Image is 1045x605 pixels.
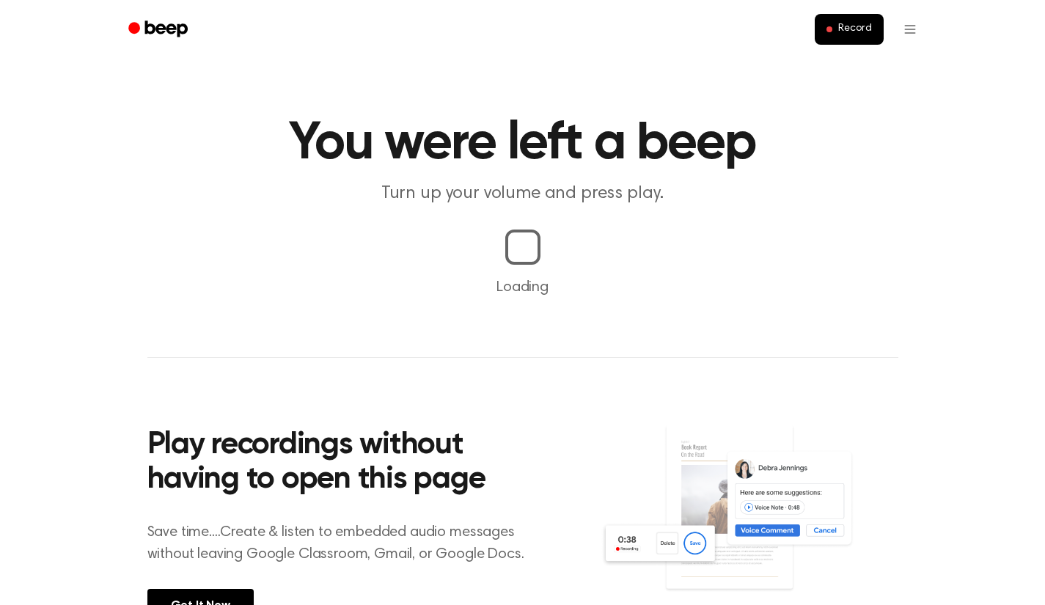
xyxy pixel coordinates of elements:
[118,15,201,44] a: Beep
[838,23,871,36] span: Record
[147,521,543,565] p: Save time....Create & listen to embedded audio messages without leaving Google Classroom, Gmail, ...
[147,428,543,498] h2: Play recordings without having to open this page
[147,117,898,170] h1: You were left a beep
[815,14,883,45] button: Record
[18,276,1027,298] p: Loading
[241,182,804,206] p: Turn up your volume and press play.
[892,12,928,47] button: Open menu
